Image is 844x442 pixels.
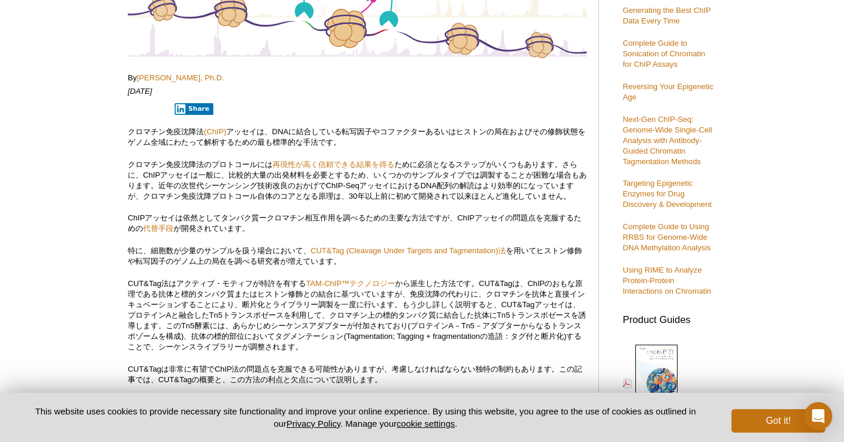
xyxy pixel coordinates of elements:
[622,344,702,424] a: Epigenetics Products& Services
[128,87,152,96] em: [DATE]
[622,39,705,69] a: Complete Guide to Sonication of Chromatin for ChIP Assays
[804,402,832,430] div: Open Intercom Messenger
[622,179,712,209] a: Targeting Epigenetic Enzymes for Drug Discovery & Development
[204,127,226,136] a: (ChIP)
[306,279,395,288] a: TAM-ChIP™テクノロジー
[137,73,224,82] a: [PERSON_NAME], Ph.D.
[287,419,341,429] a: Privacy Policy
[397,419,455,429] button: cookie settings
[311,246,506,255] a: CUT&Tag (Cleavage Under Targets and Tagmentation)法
[128,127,587,148] p: クロマチン免疫沈降法 アッセイは、DNAに結合している転写因子やコファクターあるいはヒストンの局在およびその修飾状態をゲノム全域にわたって解析するための最も標準的な手法です。
[128,73,587,83] p: By
[622,82,713,101] a: Reversing Your Epigenetic Age
[128,278,587,352] p: CUT&Tag法はアクティブ・モティフが特許を有する から派生した方法です。CUT&Tagは、ChIPのおもな原理である抗体と標的タンパク質またはヒストン修飾との結合に基づいていますが、免疫沈降...
[175,103,214,115] button: Share
[622,115,712,166] a: Next-Gen ChIP-Seq: Genome-Wide Single-Cell Analysis with Antibody-Guided Chromatin Tagmentation M...
[622,6,710,25] a: Generating the Best ChIP Data Every Time
[128,213,587,234] p: ChIPアッセイは依然としてタンパク質ークロマチン相互作用を調べるための主要な方法ですが、ChIPアッセイの問題点を克服するための が開発されています。
[128,364,587,385] p: CUT&Tagは非常に有望でChIP法の問題点を克服できる可能性がありますが、考慮しなければならない独特の制約もあります。この記事では、CUT&Tagの概要と、この方法の利点と欠点について説明します。
[128,159,587,202] p: クロマチン免疫沈降法のプロトコールには ために必須となるステップがいくつもあります。さらに、ChIPアッセイは一般に、比較的大量の出発材料を必要とするため、いくつかのサンプルタイプでは調製するこ...
[128,103,166,114] iframe: X Post Button
[622,266,711,295] a: Using RIME to Analyze Protein-Protein Interactions on Chromatin
[143,224,173,233] a: 代替手段
[731,409,825,433] button: Got it!
[622,222,710,252] a: Complete Guide to Using RRBS for Genome-Wide DNA Methylation Analysis
[19,405,712,430] p: This website uses cookies to provide necessary site functionality and improve your online experie...
[622,308,716,325] h3: Product Guides
[635,345,678,399] img: Epi_brochure_140604_cover_web_70x200
[273,160,394,169] a: 再現性が高く信頼できる結果を得る
[128,246,587,267] p: 特に、細胞数が少量のサンプルを扱う場合において、 を用いてヒストン修飾や転写因子のゲノム上の局在を調べる研究者が増えています。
